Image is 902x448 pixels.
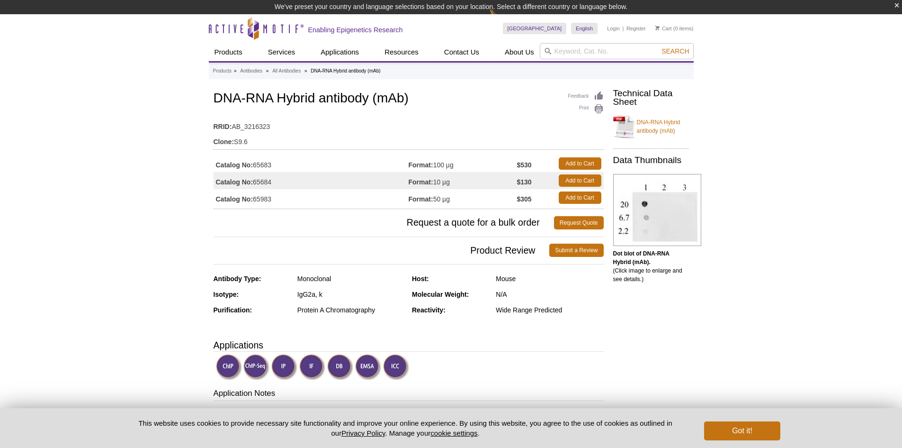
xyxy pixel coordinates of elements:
h2: Technical Data Sheet [613,89,689,106]
strong: Format: [409,161,433,169]
td: 100 µg [409,155,517,172]
strong: Clone: [214,137,234,146]
span: Search [661,47,689,55]
strong: RRID: [214,122,232,131]
p: This website uses cookies to provide necessary site functionality and improve your online experie... [122,418,689,438]
strong: Antibody Type: [214,275,261,283]
h2: Enabling Epigenetics Research [308,26,403,34]
strong: Catalog No: [216,178,253,186]
td: 10 µg [409,172,517,189]
a: DNA-RNA Hybrid antibody (mAb) [613,112,689,141]
strong: Host: [412,275,429,283]
a: Feedback [568,91,604,101]
a: Services [262,43,301,61]
a: Request Quote [554,216,604,229]
img: DNA-RNA Hybrid (mAb) tested by dot blot analysis. [613,174,701,246]
a: Contact Us [438,43,485,61]
td: 50 µg [409,189,517,206]
td: AB_3216323 [214,117,604,132]
img: Immunofluorescence Validated [299,354,325,380]
img: ChIP-Seq Validated [243,354,269,380]
td: 65684 [214,172,409,189]
span: Request a quote for a bulk order [214,216,554,229]
a: English [571,23,598,34]
img: Your Cart [655,26,660,30]
strong: Format: [409,178,433,186]
button: cookie settings [430,429,477,437]
b: Dot blot of DNA-RNA Hybrid (mAb). [613,250,670,265]
img: ChIP Validated [216,354,242,380]
a: Privacy Policy [341,429,385,437]
strong: Isotype: [214,291,239,298]
a: Add to Cart [559,174,601,187]
a: Register [626,25,646,32]
img: Immunoprecipitation Validated [271,354,297,380]
a: Cart [655,25,672,32]
div: Wide Range Predicted [496,306,603,314]
li: » [304,68,307,73]
strong: Catalog No: [216,195,253,203]
a: Products [213,67,232,75]
li: | [623,23,624,34]
span: Product Review [214,244,550,257]
strong: Molecular Weight: [412,291,469,298]
div: Monoclonal [297,274,405,283]
strong: Catalog No: [216,161,253,169]
li: (0 items) [655,23,694,34]
h1: DNA-RNA Hybrid antibody (mAb) [214,91,604,107]
strong: Reactivity: [412,306,446,314]
td: 65983 [214,189,409,206]
a: Login [607,25,620,32]
p: (Click image to enlarge and see details.) [613,249,689,283]
a: Add to Cart [559,192,601,204]
a: All Antibodies [272,67,301,75]
img: Immunocytochemistry Validated [383,354,409,380]
div: IgG2a, k [297,290,405,299]
a: Antibodies [240,67,262,75]
strong: Purification: [214,306,252,314]
td: 65683 [214,155,409,172]
li: » [234,68,237,73]
a: Products [209,43,248,61]
li: » [266,68,269,73]
strong: Format: [409,195,433,203]
strong: $130 [517,178,531,186]
div: N/A [496,290,603,299]
h2: Data Thumbnails [613,156,689,165]
img: Dot Blot Validated [327,354,353,380]
div: Mouse [496,274,603,283]
a: Add to Cart [559,157,601,170]
a: Resources [379,43,424,61]
h3: Application Notes [214,388,604,401]
button: Search [659,47,692,55]
a: Print [568,104,604,114]
a: Submit a Review [549,244,603,257]
a: [GEOGRAPHIC_DATA] [503,23,567,34]
a: About Us [499,43,540,61]
strong: $530 [517,161,531,169]
img: Change Here [489,7,514,29]
button: Got it! [704,421,780,440]
input: Keyword, Cat. No. [540,43,694,59]
div: Protein A Chromatography [297,306,405,314]
img: Electrophoretic Mobility Shift Assay Validated [355,354,381,380]
a: Applications [315,43,365,61]
td: S9.6 [214,132,604,147]
h3: Applications [214,338,604,352]
strong: $305 [517,195,531,203]
li: DNA-RNA Hybrid antibody (mAb) [311,68,380,73]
